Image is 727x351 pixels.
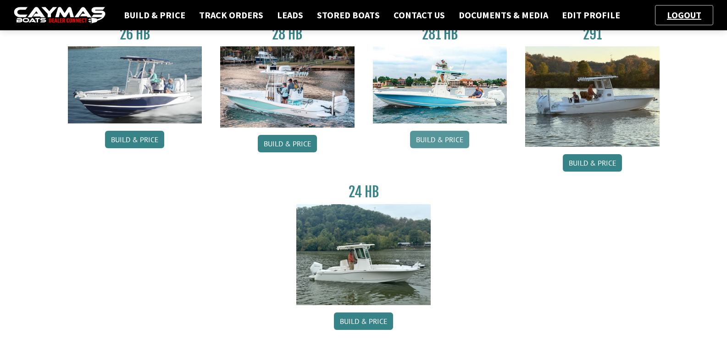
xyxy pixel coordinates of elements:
[258,135,317,152] a: Build & Price
[272,9,308,21] a: Leads
[220,46,355,128] img: 28_hb_thumbnail_for_caymas_connect.jpg
[296,184,431,201] h3: 24 HB
[194,9,268,21] a: Track Orders
[525,46,660,147] img: 291_Thumbnail.jpg
[389,9,450,21] a: Contact Us
[410,131,469,148] a: Build & Price
[14,7,105,24] img: caymas-dealer-connect-2ed40d3bc7270c1d8d7ffb4b79bf05adc795679939227970def78ec6f6c03838.gif
[373,46,507,123] img: 28-hb-twin.jpg
[220,26,355,43] h3: 28 HB
[68,46,202,123] img: 26_new_photo_resized.jpg
[525,26,660,43] h3: 291
[68,26,202,43] h3: 26 HB
[373,26,507,43] h3: 281 HB
[454,9,553,21] a: Documents & Media
[557,9,625,21] a: Edit Profile
[662,9,706,21] a: Logout
[563,154,622,172] a: Build & Price
[119,9,190,21] a: Build & Price
[312,9,384,21] a: Stored Boats
[334,312,393,330] a: Build & Price
[296,204,431,305] img: 24_HB_thumbnail.jpg
[105,131,164,148] a: Build & Price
